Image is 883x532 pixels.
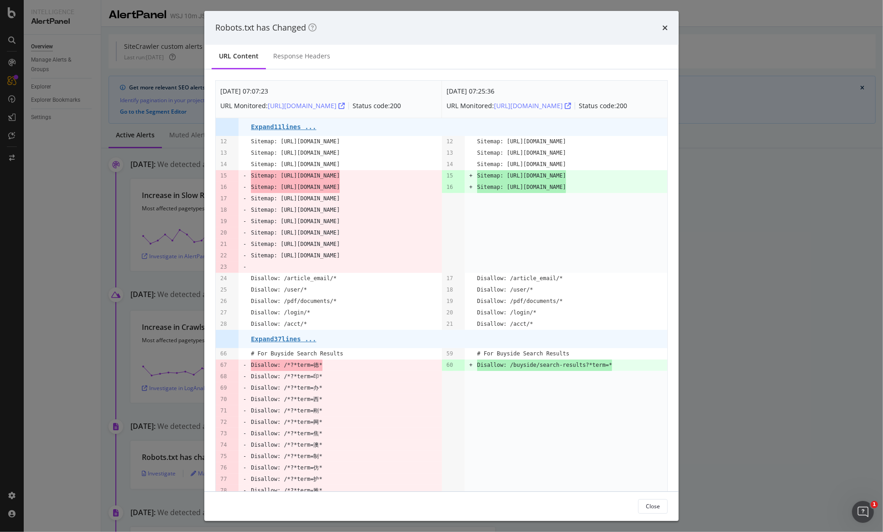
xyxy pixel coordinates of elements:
[215,22,317,34] div: Robots.txt has Changed
[243,239,246,250] pre: -
[447,296,453,307] pre: 19
[220,284,227,296] pre: 25
[251,136,340,147] pre: Sitemap: [URL][DOMAIN_NAME]
[220,307,227,318] pre: 27
[220,382,227,394] pre: 69
[447,85,627,97] div: [DATE] 07:25:36
[220,348,227,360] pre: 66
[243,371,246,382] pre: -
[477,136,566,147] pre: Sitemap: [URL][DOMAIN_NAME]
[447,348,453,360] pre: 59
[220,216,227,227] pre: 19
[220,296,227,307] pre: 26
[447,273,453,284] pre: 17
[243,250,246,261] pre: -
[447,159,453,170] pre: 14
[251,216,340,227] pre: Sitemap: [URL][DOMAIN_NAME]
[220,273,227,284] pre: 24
[251,405,322,417] pre: Disallow: /*?*term=刚*
[251,474,322,485] pre: Disallow: /*?*term=护*
[494,101,571,110] a: [URL][DOMAIN_NAME]
[251,417,322,428] pre: Disallow: /*?*term=网*
[447,99,627,113] div: URL Monitored: Status code: 200
[251,462,322,474] pre: Disallow: /*?*term=仿*
[204,11,679,521] div: modal
[243,405,246,417] pre: -
[251,182,340,193] span: Sitemap: [URL][DOMAIN_NAME]
[251,147,340,159] pre: Sitemap: [URL][DOMAIN_NAME]
[662,22,668,34] div: times
[477,170,566,182] span: Sitemap: [URL][DOMAIN_NAME]
[220,204,227,216] pre: 18
[251,159,340,170] pre: Sitemap: [URL][DOMAIN_NAME]
[251,360,322,371] span: Disallow: /*?*term=德*
[243,485,246,496] pre: -
[251,348,343,360] pre: # For Buyside Search Results
[220,182,227,193] pre: 16
[243,417,246,428] pre: -
[251,428,322,439] pre: Disallow: /*?*term=焦*
[871,501,878,508] span: 1
[220,136,227,147] pre: 12
[243,462,246,474] pre: -
[220,371,227,382] pre: 68
[268,99,345,113] button: [URL][DOMAIN_NAME]
[447,170,453,182] pre: 15
[646,502,660,510] div: Close
[251,227,340,239] pre: Sitemap: [URL][DOMAIN_NAME]
[447,360,453,371] pre: 60
[477,296,563,307] pre: Disallow: /pdf/documents/*
[251,382,322,394] pre: Disallow: /*?*term=办*
[243,439,246,451] pre: -
[251,439,322,451] pre: Disallow: /*?*term=澳*
[220,417,227,428] pre: 72
[251,250,340,261] pre: Sitemap: [URL][DOMAIN_NAME]
[638,499,668,514] button: Close
[243,360,246,371] pre: -
[447,318,453,330] pre: 21
[251,451,322,462] pre: Disallow: /*?*term=制*
[251,193,340,204] pre: Sitemap: [URL][DOMAIN_NAME]
[251,273,337,284] pre: Disallow: /article_email/*
[243,170,246,182] pre: -
[220,428,227,439] pre: 73
[477,348,569,360] pre: # For Buyside Search Results
[220,360,227,371] pre: 67
[243,216,246,227] pre: -
[251,318,307,330] pre: Disallow: /acct/*
[220,474,227,485] pre: 77
[220,147,227,159] pre: 13
[220,462,227,474] pre: 76
[447,307,453,318] pre: 20
[251,239,340,250] pre: Sitemap: [URL][DOMAIN_NAME]
[220,85,401,97] div: [DATE] 07:07:23
[852,501,874,523] iframe: Intercom live chat
[220,394,227,405] pre: 70
[477,273,563,284] pre: Disallow: /article_email/*
[220,239,227,250] pre: 21
[469,170,473,182] pre: +
[447,147,453,159] pre: 13
[273,52,330,61] div: Response Headers
[251,485,322,496] pre: Disallow: /*?*term=雅*
[251,170,340,182] span: Sitemap: [URL][DOMAIN_NAME]
[220,318,227,330] pre: 28
[251,394,322,405] pre: Disallow: /*?*term=西*
[477,318,533,330] pre: Disallow: /acct/*
[243,382,246,394] pre: -
[251,307,310,318] pre: Disallow: /login/*
[220,193,227,204] pre: 17
[251,284,307,296] pre: Disallow: /user/*
[477,147,566,159] pre: Sitemap: [URL][DOMAIN_NAME]
[477,307,536,318] pre: Disallow: /login/*
[251,371,322,382] pre: Disallow: /*?*term=印*
[494,99,571,113] button: [URL][DOMAIN_NAME]
[220,227,227,239] pre: 20
[469,360,473,371] pre: +
[243,394,246,405] pre: -
[268,101,345,110] a: [URL][DOMAIN_NAME]
[447,136,453,147] pre: 12
[243,474,246,485] pre: -
[477,182,566,193] span: Sitemap: [URL][DOMAIN_NAME]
